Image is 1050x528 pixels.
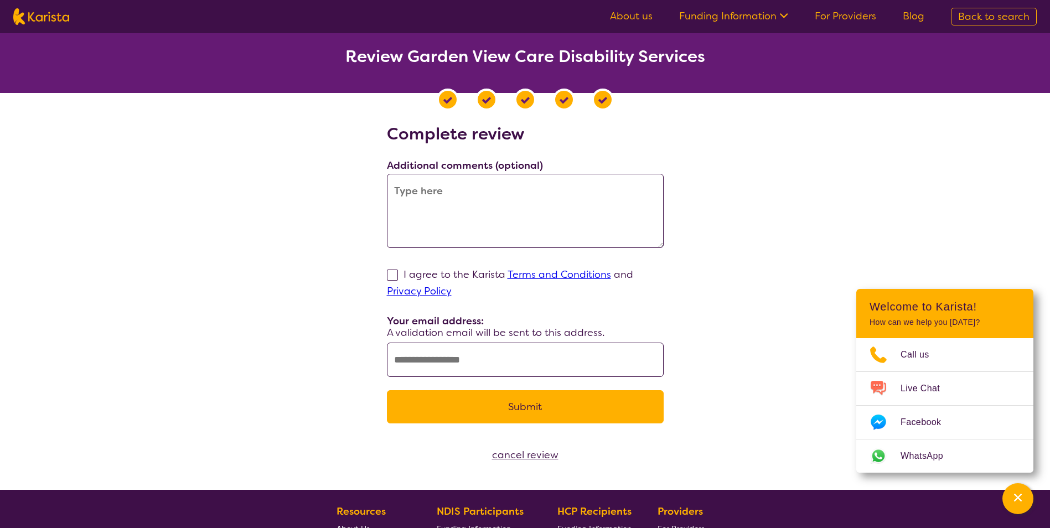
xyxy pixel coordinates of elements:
[870,300,1020,313] h2: Welcome to Karista!
[856,439,1033,473] a: Web link opens in a new tab.
[658,505,703,518] b: Providers
[610,9,653,23] a: About us
[679,9,788,23] a: Funding Information
[903,9,924,23] a: Blog
[387,268,633,298] label: I agree to the Karista and
[387,326,664,339] p: A validation email will be sent to this address.
[508,268,611,281] a: Terms and Conditions
[437,505,524,518] b: NDIS Participants
[337,505,386,518] b: Resources
[856,289,1033,473] div: Channel Menu
[13,46,1037,66] h2: Review Garden View Care Disability Services
[815,9,876,23] a: For Providers
[387,284,452,298] a: Privacy Policy
[387,390,664,423] button: Submit
[387,159,543,172] label: Additional comments (optional)
[13,8,69,25] img: Karista logo
[870,318,1020,327] p: How can we help you [DATE]?
[387,314,484,328] label: Your email address:
[958,10,1030,23] span: Back to search
[901,346,943,363] span: Call us
[901,380,953,397] span: Live Chat
[387,124,664,144] h2: Complete review
[901,414,954,431] span: Facebook
[557,505,632,518] b: HCP Recipients
[856,338,1033,473] ul: Choose channel
[951,8,1037,25] a: Back to search
[901,448,956,464] span: WhatsApp
[1002,483,1033,514] button: Channel Menu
